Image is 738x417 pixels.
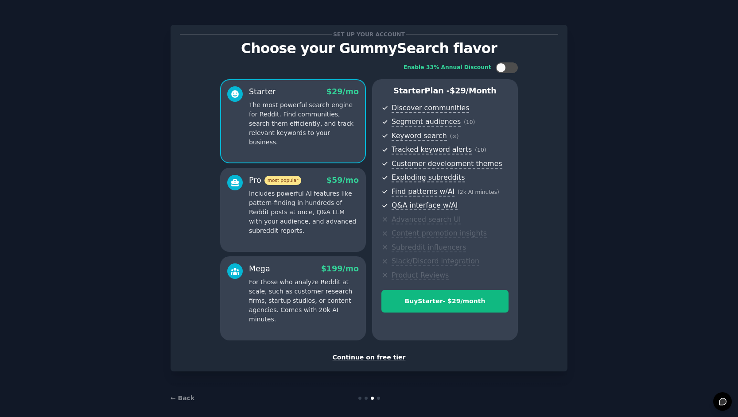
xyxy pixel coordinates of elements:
[381,290,509,313] button: BuyStarter- $29/month
[450,86,497,95] span: $ 29 /month
[450,133,459,139] span: ( ∞ )
[392,145,472,154] span: Tracked keyword alerts
[180,353,558,362] div: Continue on free tier
[381,85,509,97] p: Starter Plan -
[249,100,359,147] p: The most powerful search engine for Reddit. Find communities, search them efficiently, and track ...
[249,189,359,236] p: Includes powerful AI features like pattern-finding in hundreds of Reddit posts at once, Q&A LLM w...
[249,86,276,97] div: Starter
[464,119,475,125] span: ( 10 )
[180,41,558,56] p: Choose your GummySearch flavor
[392,229,487,238] span: Content promotion insights
[392,131,447,141] span: Keyword search
[392,104,469,113] span: Discover communities
[249,263,270,274] div: Mega
[458,189,499,195] span: ( 2k AI minutes )
[392,117,461,127] span: Segment audiences
[392,215,461,224] span: Advanced search UI
[321,264,359,273] span: $ 199 /mo
[171,394,194,402] a: ← Back
[382,297,508,306] div: Buy Starter - $ 29 /month
[392,187,454,197] span: Find patterns w/AI
[264,176,302,185] span: most popular
[475,147,486,153] span: ( 10 )
[326,87,359,96] span: $ 29 /mo
[392,243,466,252] span: Subreddit influencers
[404,64,491,72] div: Enable 33% Annual Discount
[392,271,449,280] span: Product Reviews
[249,278,359,324] p: For those who analyze Reddit at scale, such as customer research firms, startup studios, or conte...
[326,176,359,185] span: $ 59 /mo
[392,159,502,169] span: Customer development themes
[392,257,479,266] span: Slack/Discord integration
[392,173,465,182] span: Exploding subreddits
[332,30,407,39] span: Set up your account
[392,201,458,210] span: Q&A interface w/AI
[249,175,301,186] div: Pro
